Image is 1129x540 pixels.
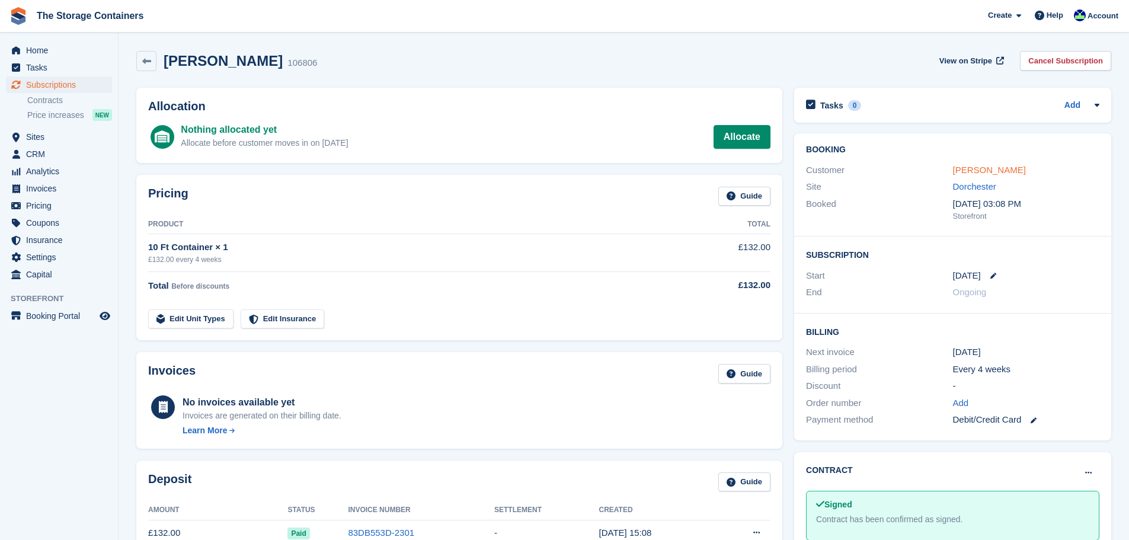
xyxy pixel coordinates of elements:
[181,123,348,137] div: Nothing allocated yet
[806,363,952,376] div: Billing period
[806,346,952,359] div: Next invoice
[718,364,770,384] a: Guide
[988,9,1012,21] span: Create
[953,210,1099,222] div: Storefront
[806,397,952,410] div: Order number
[939,55,992,67] span: View on Stripe
[953,413,1099,427] div: Debit/Credit Card
[26,197,97,214] span: Pricing
[1088,10,1118,22] span: Account
[1020,51,1111,71] a: Cancel Subscription
[953,346,1099,359] div: [DATE]
[6,129,112,145] a: menu
[32,6,148,25] a: The Storage Containers
[26,146,97,162] span: CRM
[6,249,112,266] a: menu
[806,379,952,393] div: Discount
[953,197,1099,211] div: [DATE] 03:08 PM
[183,410,341,422] div: Invoices are generated on their billing date.
[674,279,770,292] div: £132.00
[953,363,1099,376] div: Every 4 weeks
[287,56,317,70] div: 106806
[6,266,112,283] a: menu
[806,248,1099,260] h2: Subscription
[26,215,97,231] span: Coupons
[674,215,770,234] th: Total
[92,109,112,121] div: NEW
[148,280,169,290] span: Total
[718,187,770,206] a: Guide
[164,53,283,69] h2: [PERSON_NAME]
[148,100,770,113] h2: Allocation
[148,501,287,520] th: Amount
[6,232,112,248] a: menu
[6,146,112,162] a: menu
[287,528,309,539] span: Paid
[718,472,770,492] a: Guide
[806,180,952,194] div: Site
[806,464,853,477] h2: Contract
[6,76,112,93] a: menu
[953,397,969,410] a: Add
[816,513,1089,526] div: Contract has been confirmed as signed.
[27,110,84,121] span: Price increases
[26,42,97,59] span: Home
[806,413,952,427] div: Payment method
[806,269,952,283] div: Start
[806,197,952,222] div: Booked
[9,7,27,25] img: stora-icon-8386f47178a22dfd0bd8f6a31ec36ba5ce8667c1dd55bd0f319d3a0aa187defe.svg
[820,100,843,111] h2: Tasks
[183,424,227,437] div: Learn More
[935,51,1006,71] a: View on Stripe
[26,180,97,197] span: Invoices
[26,266,97,283] span: Capital
[148,472,191,492] h2: Deposit
[26,163,97,180] span: Analytics
[183,424,341,437] a: Learn More
[348,501,494,520] th: Invoice Number
[26,59,97,76] span: Tasks
[806,145,1099,155] h2: Booking
[953,181,996,191] a: Dorchester
[806,164,952,177] div: Customer
[27,95,112,106] a: Contracts
[171,282,229,290] span: Before discounts
[26,249,97,266] span: Settings
[181,137,348,149] div: Allocate before customer moves in on [DATE]
[599,528,651,538] time: 2025-09-06 14:08:59 UTC
[6,215,112,231] a: menu
[806,286,952,299] div: End
[148,241,674,254] div: 10 Ft Container × 1
[26,76,97,93] span: Subscriptions
[6,308,112,324] a: menu
[26,129,97,145] span: Sites
[1074,9,1086,21] img: Stacy Williams
[714,125,770,149] a: Allocate
[953,379,1099,393] div: -
[98,309,112,323] a: Preview store
[816,499,1089,511] div: Signed
[494,501,599,520] th: Settlement
[26,308,97,324] span: Booking Portal
[6,59,112,76] a: menu
[848,100,862,111] div: 0
[183,395,341,410] div: No invoices available yet
[6,197,112,214] a: menu
[348,528,414,538] a: 83DB553D-2301
[599,501,715,520] th: Created
[148,309,234,329] a: Edit Unit Types
[953,287,987,297] span: Ongoing
[148,187,188,206] h2: Pricing
[1047,9,1063,21] span: Help
[148,254,674,265] div: £132.00 every 4 weeks
[148,364,196,384] h2: Invoices
[674,234,770,271] td: £132.00
[27,108,112,122] a: Price increases NEW
[953,165,1026,175] a: [PERSON_NAME]
[1064,99,1080,113] a: Add
[26,232,97,248] span: Insurance
[806,325,1099,337] h2: Billing
[953,269,981,283] time: 2025-09-09 00:00:00 UTC
[6,42,112,59] a: menu
[6,180,112,197] a: menu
